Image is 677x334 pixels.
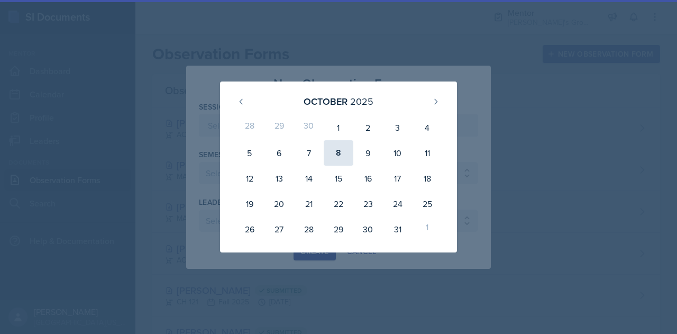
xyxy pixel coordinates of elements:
div: 16 [353,166,383,191]
div: 30 [294,115,324,140]
div: 18 [413,166,442,191]
div: 29 [264,115,294,140]
div: 4 [413,115,442,140]
div: 6 [264,140,294,166]
div: 7 [294,140,324,166]
div: 1 [413,216,442,242]
div: 26 [235,216,264,242]
div: 31 [383,216,413,242]
div: 10 [383,140,413,166]
div: 27 [264,216,294,242]
div: 3 [383,115,413,140]
div: 28 [294,216,324,242]
div: 20 [264,191,294,216]
div: 2025 [350,94,373,109]
div: 15 [324,166,353,191]
div: October [304,94,347,109]
div: 5 [235,140,264,166]
div: 22 [324,191,353,216]
div: 21 [294,191,324,216]
div: 28 [235,115,264,140]
div: 19 [235,191,264,216]
div: 24 [383,191,413,216]
div: 11 [413,140,442,166]
div: 13 [264,166,294,191]
div: 8 [324,140,353,166]
div: 17 [383,166,413,191]
div: 25 [413,191,442,216]
div: 29 [324,216,353,242]
div: 9 [353,140,383,166]
div: 23 [353,191,383,216]
div: 14 [294,166,324,191]
div: 30 [353,216,383,242]
div: 12 [235,166,264,191]
div: 2 [353,115,383,140]
div: 1 [324,115,353,140]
